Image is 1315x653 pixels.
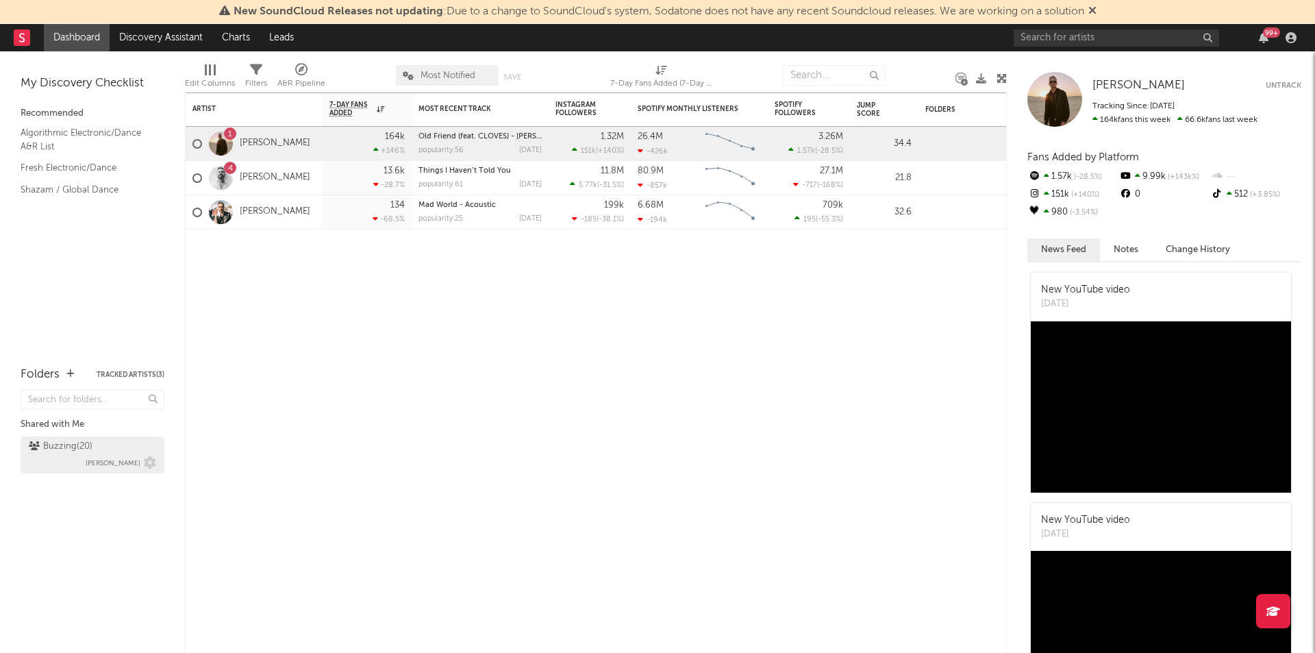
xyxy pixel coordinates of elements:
[1027,186,1118,204] div: 151k
[240,172,310,184] a: [PERSON_NAME]
[277,58,325,98] div: A&R Pipeline
[1118,168,1210,186] div: 9.99k
[21,75,164,92] div: My Discovery Checklist
[599,216,622,223] span: -38.1 %
[1092,116,1170,124] span: 164k fans this week
[1092,79,1185,93] a: [PERSON_NAME]
[240,206,310,218] a: [PERSON_NAME]
[1092,116,1257,124] span: 66.6k fans last week
[192,105,295,113] div: Artist
[385,132,405,141] div: 164k
[638,215,667,224] div: -194k
[418,167,542,175] div: Things I Haven’t Told You
[212,24,260,51] a: Charts
[1027,152,1139,162] span: Fans Added by Platform
[21,182,151,197] a: Shazam / Global Dance
[1210,186,1301,204] div: 512
[699,195,761,230] svg: Chart title
[775,101,823,117] div: Spotify Followers
[1041,283,1130,297] div: New YouTube video
[418,181,463,188] div: popularity: 61
[555,101,603,117] div: Instagram Followers
[21,436,164,473] a: Buzzing(20)[PERSON_NAME]
[699,161,761,195] svg: Chart title
[86,455,140,471] span: [PERSON_NAME]
[581,216,597,223] span: -185
[1152,238,1244,261] button: Change History
[21,160,151,175] a: Fresh Electronic/Dance
[857,170,912,186] div: 21.8
[818,216,841,223] span: -55.3 %
[421,71,475,80] span: Most Notified
[373,214,405,223] div: -68.5 %
[329,101,373,117] span: 7-Day Fans Added
[1100,238,1152,261] button: Notes
[598,147,622,155] span: +140 %
[21,367,60,383] div: Folders
[503,73,521,81] button: Save
[601,132,624,141] div: 1.32M
[373,146,405,155] div: +146 %
[21,390,164,410] input: Search for folders...
[373,180,405,189] div: -28.7 %
[570,180,624,189] div: ( )
[638,167,664,175] div: 80.9M
[418,201,542,209] div: Mad World - Acoustic
[390,201,405,210] div: 134
[1027,238,1100,261] button: News Feed
[638,201,664,210] div: 6.68M
[260,24,303,51] a: Leads
[823,201,843,210] div: 709k
[1072,173,1102,181] span: -28.5 %
[601,167,624,175] div: 11.8M
[1041,528,1130,541] div: [DATE]
[610,75,713,92] div: 7-Day Fans Added (7-Day Fans Added)
[1118,186,1210,204] div: 0
[818,132,843,141] div: 3.26M
[240,138,310,149] a: [PERSON_NAME]
[185,75,235,92] div: Edit Columns
[418,167,511,175] a: Things I Haven’t Told You
[610,58,713,98] div: 7-Day Fans Added (7-Day Fans Added)
[638,181,667,190] div: -857k
[418,133,542,140] div: Old Friend (feat. CLOVES) - KOPPY Remix
[29,439,92,455] div: Buzzing ( 20 )
[1092,102,1175,110] span: Tracking Since: [DATE]
[638,147,668,156] div: -426k
[1088,6,1097,17] span: Dismiss
[857,136,912,152] div: 34.4
[21,125,151,153] a: Algorithmic Electronic/Dance A&R List
[788,146,843,155] div: ( )
[519,147,542,154] div: [DATE]
[797,147,815,155] span: 1.57k
[1041,513,1130,528] div: New YouTube video
[418,215,463,223] div: popularity: 25
[819,182,841,189] span: -168 %
[803,216,816,223] span: 195
[802,182,817,189] span: -717
[110,24,212,51] a: Discovery Assistant
[817,147,841,155] span: -28.5 %
[793,180,843,189] div: ( )
[604,201,624,210] div: 199k
[418,133,600,140] a: Old Friend (feat. CLOVES) - [PERSON_NAME] Remix
[783,65,886,86] input: Search...
[1027,168,1118,186] div: 1.57k
[572,146,624,155] div: ( )
[277,75,325,92] div: A&R Pipeline
[519,215,542,223] div: [DATE]
[418,201,496,209] a: Mad World - Acoustic
[925,106,1028,114] div: Folders
[418,147,464,154] div: popularity: 56
[638,105,740,113] div: Spotify Monthly Listeners
[1166,173,1199,181] span: +143k %
[384,167,405,175] div: 13.6k
[44,24,110,51] a: Dashboard
[1266,79,1301,93] button: Untrack
[1248,191,1280,199] span: +3.85 %
[185,58,235,98] div: Edit Columns
[1069,191,1099,199] span: +140 %
[1092,79,1185,91] span: [PERSON_NAME]
[21,417,164,433] div: Shared with Me
[245,58,267,98] div: Filters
